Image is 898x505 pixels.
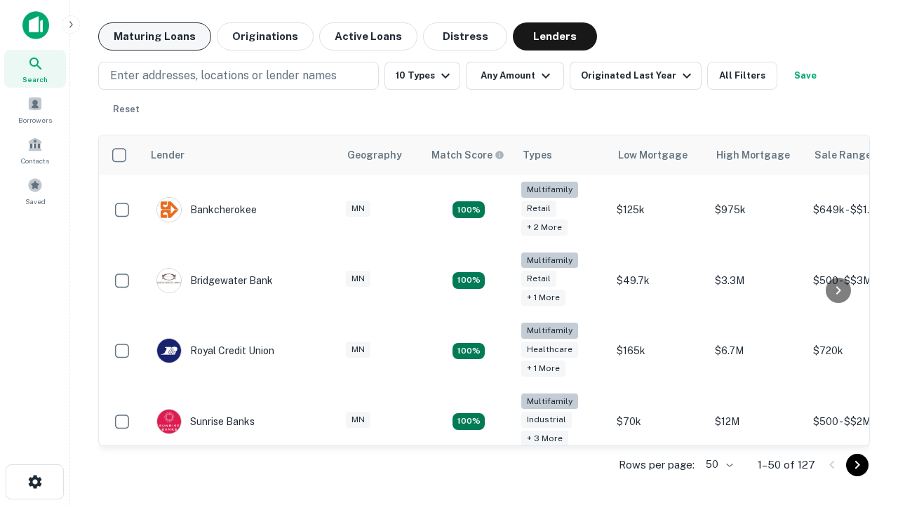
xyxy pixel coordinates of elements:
[98,22,211,50] button: Maturing Loans
[523,147,552,163] div: Types
[521,412,572,428] div: Industrial
[104,95,149,123] button: Reset
[157,269,181,292] img: picture
[453,343,485,360] div: Matching Properties: 18, hasApolloMatch: undefined
[18,114,52,126] span: Borrowers
[521,323,578,339] div: Multifamily
[618,147,688,163] div: Low Mortgage
[22,74,48,85] span: Search
[4,172,66,210] a: Saved
[783,62,828,90] button: Save your search to get updates of matches that match your search criteria.
[570,62,702,90] button: Originated Last Year
[319,22,417,50] button: Active Loans
[610,175,708,245] td: $125k
[346,342,370,358] div: MN
[151,147,185,163] div: Lender
[700,454,735,475] div: 50
[156,409,255,434] div: Sunrise Banks
[514,135,610,175] th: Types
[156,197,257,222] div: Bankcherokee
[828,393,898,460] iframe: Chat Widget
[619,457,695,473] p: Rows per page:
[581,67,695,84] div: Originated Last Year
[716,147,790,163] div: High Mortgage
[466,62,564,90] button: Any Amount
[453,201,485,218] div: Matching Properties: 27, hasApolloMatch: undefined
[610,386,708,457] td: $70k
[521,220,568,236] div: + 2 more
[4,131,66,169] a: Contacts
[25,196,46,207] span: Saved
[846,454,869,476] button: Go to next page
[521,271,556,287] div: Retail
[521,252,578,269] div: Multifamily
[610,245,708,316] td: $49.7k
[423,22,507,50] button: Distress
[21,155,49,166] span: Contacts
[815,147,871,163] div: Sale Range
[384,62,460,90] button: 10 Types
[453,272,485,289] div: Matching Properties: 25, hasApolloMatch: undefined
[521,182,578,198] div: Multifamily
[521,342,578,358] div: Healthcare
[708,245,806,316] td: $3.3M
[758,457,815,473] p: 1–50 of 127
[708,386,806,457] td: $12M
[157,410,181,433] img: picture
[708,135,806,175] th: High Mortgage
[22,11,49,39] img: capitalize-icon.png
[513,22,597,50] button: Lenders
[98,62,379,90] button: Enter addresses, locations or lender names
[610,135,708,175] th: Low Mortgage
[707,62,777,90] button: All Filters
[156,268,273,293] div: Bridgewater Bank
[110,67,337,84] p: Enter addresses, locations or lender names
[217,22,314,50] button: Originations
[4,90,66,128] a: Borrowers
[157,339,181,363] img: picture
[346,412,370,428] div: MN
[521,201,556,217] div: Retail
[431,147,504,163] div: Capitalize uses an advanced AI algorithm to match your search with the best lender. The match sco...
[521,290,565,306] div: + 1 more
[708,175,806,245] td: $975k
[339,135,423,175] th: Geography
[4,50,66,88] a: Search
[521,431,568,447] div: + 3 more
[610,316,708,386] td: $165k
[156,338,274,363] div: Royal Credit Union
[431,147,502,163] h6: Match Score
[346,271,370,287] div: MN
[521,393,578,410] div: Multifamily
[708,316,806,386] td: $6.7M
[346,201,370,217] div: MN
[521,361,565,377] div: + 1 more
[453,413,485,430] div: Matching Properties: 27, hasApolloMatch: undefined
[423,135,514,175] th: Capitalize uses an advanced AI algorithm to match your search with the best lender. The match sco...
[142,135,339,175] th: Lender
[157,198,181,222] img: picture
[347,147,402,163] div: Geography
